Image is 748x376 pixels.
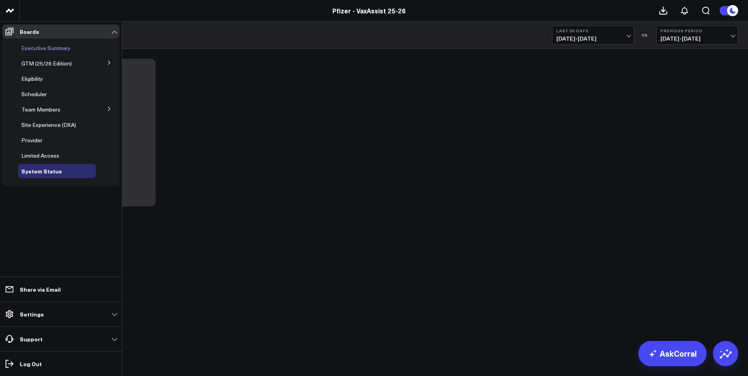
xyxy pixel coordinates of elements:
[2,357,119,371] a: Log Out
[21,90,47,98] span: Scheduler
[21,122,76,128] a: Site Experience (DXA)
[21,91,47,97] a: Scheduler
[21,168,62,174] a: System Status
[20,336,43,342] p: Support
[21,167,62,175] span: System Status
[20,311,44,317] p: Settings
[660,35,734,42] span: [DATE] - [DATE]
[21,60,72,67] a: GTM (25/26 Edition)
[21,76,43,82] a: Eligibility
[20,28,39,35] p: Boards
[21,44,71,52] span: Executive Summary
[552,26,634,45] button: Last 30 Days[DATE]-[DATE]
[638,33,652,37] div: VS
[21,153,59,159] a: Limited Access
[638,341,707,366] a: AskCorral
[556,28,630,33] b: Last 30 Days
[332,6,406,15] a: Pfizer - VaxAssist 25-26
[21,45,71,51] a: Executive Summary
[20,286,61,292] p: Share via Email
[21,121,76,128] span: Site Experience (DXA)
[660,28,734,33] b: Previous Period
[556,35,630,42] span: [DATE] - [DATE]
[21,75,43,82] span: Eligibility
[21,152,59,159] span: Limited Access
[656,26,738,45] button: Previous Period[DATE]-[DATE]
[21,137,43,143] a: Provider
[21,106,60,113] a: Team Members
[21,136,43,144] span: Provider
[20,361,42,367] p: Log Out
